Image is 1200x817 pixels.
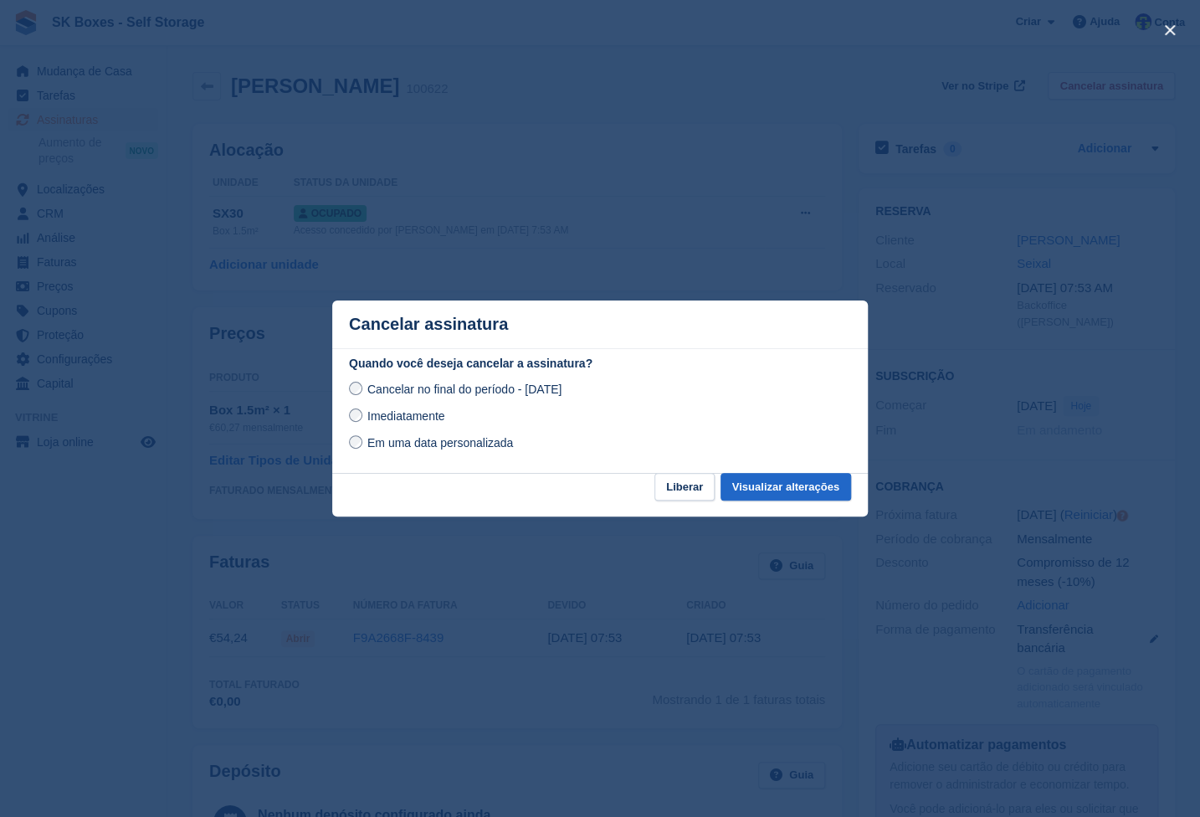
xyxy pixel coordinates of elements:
input: Imediatamente [349,408,362,422]
span: Em uma data personalizada [367,436,513,450]
input: Em uma data personalizada [349,435,362,449]
p: Cancelar assinatura [349,315,508,334]
button: Visualizar alterações [721,473,851,501]
label: Quando você deseja cancelar a assinatura? [349,355,851,373]
button: close [1156,17,1183,44]
span: Imediatamente [367,409,445,423]
span: Cancelar no final do período - [DATE] [367,383,562,396]
input: Cancelar no final do período - [DATE] [349,382,362,395]
button: Liberar [654,473,715,501]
